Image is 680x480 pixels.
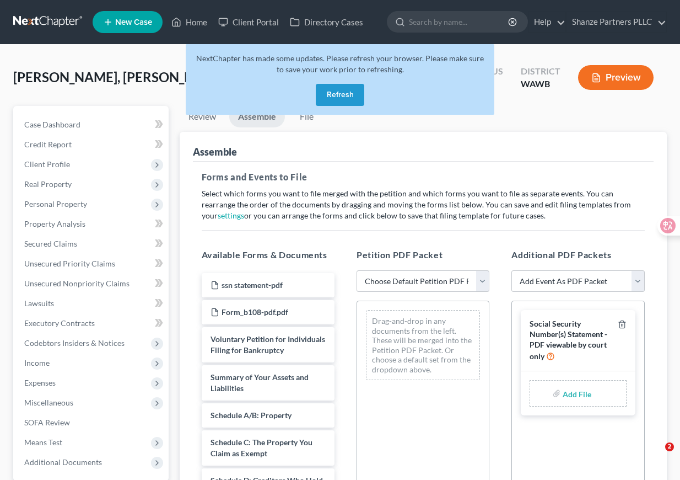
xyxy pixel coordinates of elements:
span: Schedule C: The Property You Claim as Exempt [211,438,312,458]
span: Schedule A/B: Property [211,410,292,420]
span: Personal Property [24,199,87,209]
span: ssn statement-pdf [222,280,283,290]
button: Preview [578,65,654,90]
span: Social Security Number(s) Statement - PDF viewable by court only [530,319,607,361]
a: Help [528,12,565,32]
a: Home [166,12,213,32]
span: [PERSON_NAME], [PERSON_NAME] [13,69,227,85]
div: WAWB [521,78,560,90]
h5: Forms and Events to File [202,170,645,184]
span: Petition PDF Packet [357,249,442,260]
p: Select which forms you want to file merged with the petition and which forms you want to file as ... [202,188,645,221]
span: Executory Contracts [24,318,95,328]
span: SOFA Review [24,418,70,427]
a: Credit Report [15,135,169,154]
span: Unsecured Priority Claims [24,259,115,268]
span: Unsecured Nonpriority Claims [24,279,129,288]
div: Drag-and-drop in any documents from the left. These will be merged into the Petition PDF Packet. ... [366,310,480,380]
span: New Case [115,18,152,26]
span: Expenses [24,378,56,387]
a: Lawsuits [15,294,169,313]
span: NextChapter has made some updates. Please refresh your browser. Please make sure to save your wor... [196,54,484,74]
button: Refresh [316,84,364,106]
input: Search by name... [409,12,510,32]
a: Property Analysis [15,214,169,234]
a: settings [218,211,244,220]
h5: Available Forms & Documents [202,248,334,262]
a: Unsecured Priority Claims [15,254,169,274]
span: Form_b108-pdf.pdf [222,307,288,317]
div: District [521,65,560,78]
a: Case Dashboard [15,115,169,135]
a: Secured Claims [15,234,169,254]
span: Voluntary Petition for Individuals Filing for Bankruptcy [211,334,325,355]
a: Executory Contracts [15,313,169,333]
span: Property Analysis [24,219,85,228]
a: Review [180,106,225,127]
span: Means Test [24,438,62,447]
a: Unsecured Nonpriority Claims [15,274,169,294]
span: Miscellaneous [24,398,73,407]
a: Directory Cases [284,12,369,32]
span: Secured Claims [24,239,77,248]
a: Shanze Partners PLLC [566,12,666,32]
span: Summary of Your Assets and Liabilities [211,372,309,393]
div: Assemble [193,145,237,158]
iframe: Intercom live chat [643,442,669,469]
span: 2 [665,442,674,451]
a: Client Portal [213,12,284,32]
span: Real Property [24,179,72,189]
span: Credit Report [24,140,72,149]
span: Case Dashboard [24,120,80,129]
span: Additional Documents [24,457,102,467]
span: Codebtors Insiders & Notices [24,338,125,348]
a: SOFA Review [15,413,169,433]
span: Lawsuits [24,298,54,308]
h5: Additional PDF Packets [511,248,644,262]
span: Income [24,358,50,367]
span: Client Profile [24,159,70,169]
